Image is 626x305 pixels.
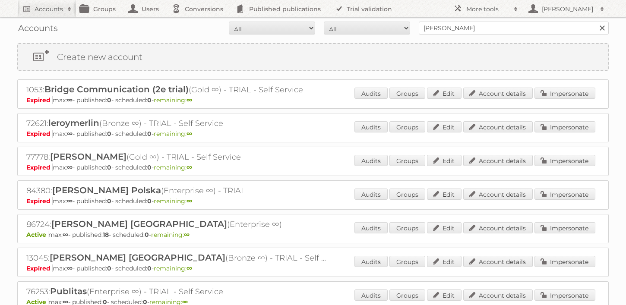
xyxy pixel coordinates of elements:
[26,197,53,205] span: Expired
[67,96,73,104] strong: ∞
[50,252,225,263] span: [PERSON_NAME] [GEOGRAPHIC_DATA]
[107,164,111,171] strong: 0
[26,197,600,205] p: max: - published: - scheduled: -
[67,164,73,171] strong: ∞
[534,189,595,200] a: Impersonate
[154,96,192,104] span: remaining:
[145,231,149,239] strong: 0
[26,130,600,138] p: max: - published: - scheduled: -
[26,231,48,239] span: Active
[26,96,53,104] span: Expired
[463,256,533,267] a: Account details
[26,151,329,163] h2: 77778: (Gold ∞) - TRIAL - Self Service
[534,155,595,166] a: Impersonate
[354,155,388,166] a: Audits
[107,197,111,205] strong: 0
[147,130,152,138] strong: 0
[187,264,192,272] strong: ∞
[427,88,462,99] a: Edit
[26,130,53,138] span: Expired
[534,121,595,132] a: Impersonate
[26,118,329,129] h2: 72621: (Bronze ∞) - TRIAL - Self Service
[52,185,161,195] span: [PERSON_NAME] Polska
[26,96,600,104] p: max: - published: - scheduled: -
[26,264,600,272] p: max: - published: - scheduled: -
[427,256,462,267] a: Edit
[389,155,425,166] a: Groups
[354,189,388,200] a: Audits
[534,88,595,99] a: Impersonate
[427,155,462,166] a: Edit
[147,264,152,272] strong: 0
[50,151,126,162] span: [PERSON_NAME]
[67,197,73,205] strong: ∞
[67,264,73,272] strong: ∞
[463,222,533,233] a: Account details
[107,96,111,104] strong: 0
[147,197,152,205] strong: 0
[26,84,329,95] h2: 1053: (Gold ∞) - TRIAL - Self Service
[63,231,68,239] strong: ∞
[463,155,533,166] a: Account details
[154,197,192,205] span: remaining:
[48,118,99,128] span: leroymerlin
[26,164,600,171] p: max: - published: - scheduled: -
[427,289,462,301] a: Edit
[103,231,109,239] strong: 18
[427,222,462,233] a: Edit
[26,231,600,239] p: max: - published: - scheduled: -
[18,44,608,70] a: Create new account
[389,222,425,233] a: Groups
[67,130,73,138] strong: ∞
[540,5,596,13] h2: [PERSON_NAME]
[463,121,533,132] a: Account details
[354,256,388,267] a: Audits
[534,256,595,267] a: Impersonate
[534,289,595,301] a: Impersonate
[151,231,190,239] span: remaining:
[187,130,192,138] strong: ∞
[187,96,192,104] strong: ∞
[427,121,462,132] a: Edit
[354,88,388,99] a: Audits
[35,5,63,13] h2: Accounts
[154,264,192,272] span: remaining:
[26,185,329,196] h2: 84380: (Enterprise ∞) - TRIAL
[389,289,425,301] a: Groups
[26,219,329,230] h2: 86724: (Enterprise ∞)
[389,88,425,99] a: Groups
[354,222,388,233] a: Audits
[44,84,189,94] span: Bridge Communication (2e trial)
[107,130,111,138] strong: 0
[26,164,53,171] span: Expired
[354,289,388,301] a: Audits
[463,88,533,99] a: Account details
[154,130,192,138] span: remaining:
[389,121,425,132] a: Groups
[107,264,111,272] strong: 0
[187,164,192,171] strong: ∞
[354,121,388,132] a: Audits
[184,231,190,239] strong: ∞
[50,286,87,296] span: Publitas
[389,189,425,200] a: Groups
[534,222,595,233] a: Impersonate
[466,5,509,13] h2: More tools
[427,189,462,200] a: Edit
[187,197,192,205] strong: ∞
[463,289,533,301] a: Account details
[463,189,533,200] a: Account details
[154,164,192,171] span: remaining:
[147,164,152,171] strong: 0
[26,286,329,297] h2: 76253: (Enterprise ∞) - TRIAL - Self Service
[26,252,329,264] h2: 13045: (Bronze ∞) - TRIAL - Self Service
[26,264,53,272] span: Expired
[51,219,227,229] span: [PERSON_NAME] [GEOGRAPHIC_DATA]
[389,256,425,267] a: Groups
[147,96,152,104] strong: 0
